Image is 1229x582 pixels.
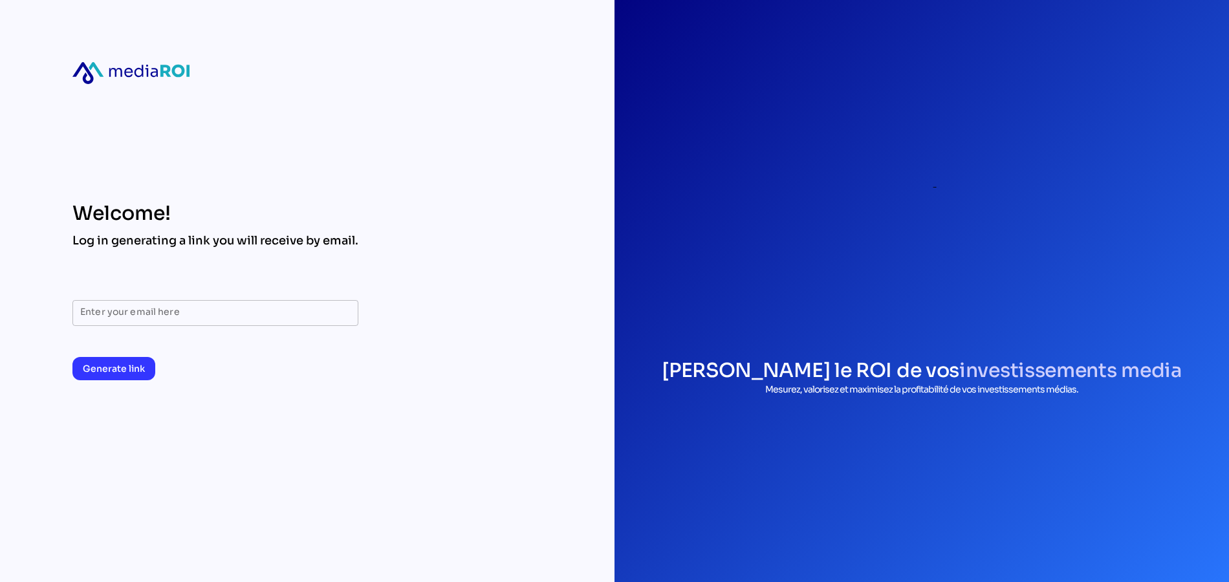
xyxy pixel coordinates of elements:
[72,357,155,380] button: Generate link
[662,383,1182,396] p: Mesurez, valorisez et maximisez la profitabilité de vos investissements médias.
[959,358,1182,383] span: investissements media
[776,41,1067,332] div: login
[72,202,358,225] div: Welcome!
[662,358,1182,383] h1: [PERSON_NAME] le ROI de vos
[80,300,351,326] input: Enter your email here
[72,62,190,84] div: mediaroi
[72,233,358,248] div: Log in generating a link you will receive by email.
[83,361,145,376] span: Generate link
